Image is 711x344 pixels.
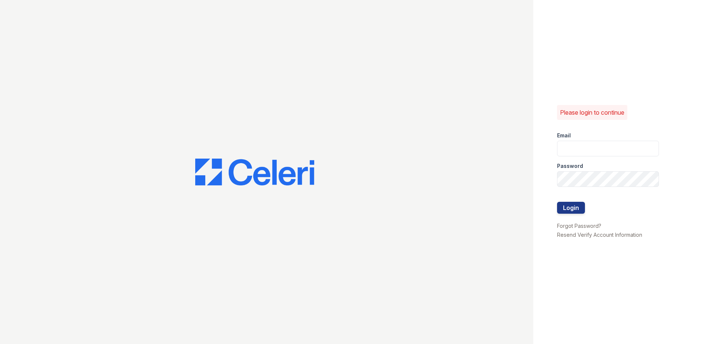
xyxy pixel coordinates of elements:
a: Forgot Password? [557,223,601,229]
a: Resend Verify Account Information [557,232,642,238]
label: Email [557,132,571,139]
p: Please login to continue [560,108,624,117]
img: CE_Logo_Blue-a8612792a0a2168367f1c8372b55b34899dd931a85d93a1a3d3e32e68fde9ad4.png [195,159,314,185]
button: Login [557,202,585,214]
label: Password [557,162,583,170]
